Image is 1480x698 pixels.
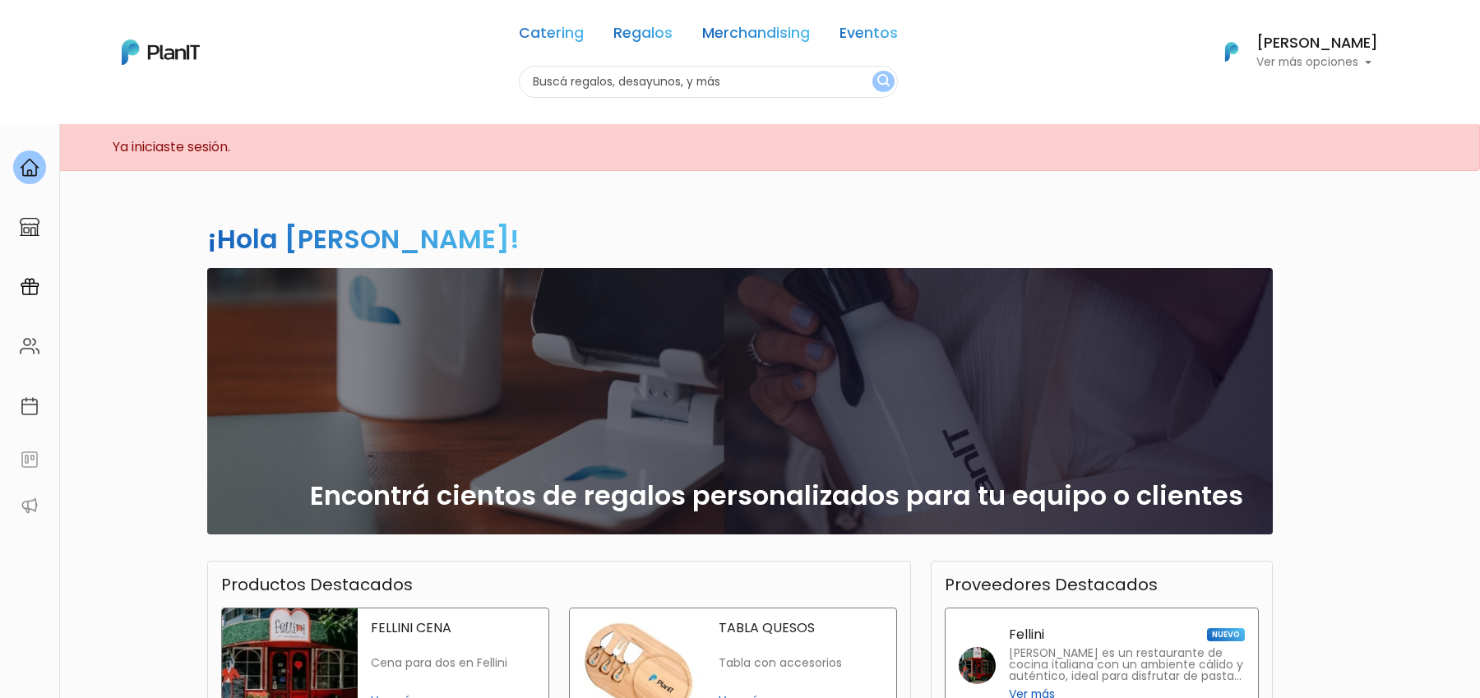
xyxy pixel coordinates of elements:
img: home-e721727adea9d79c4d83392d1f703f7f8bce08238fde08b1acbfd93340b81755.svg [20,158,39,178]
h2: ¡Hola [PERSON_NAME]! [207,220,520,257]
h2: Encontrá cientos de regalos personalizados para tu equipo o clientes [310,480,1243,511]
h3: Productos Destacados [221,575,413,594]
img: campaigns-02234683943229c281be62815700db0a1741e53638e28bf9629b52c665b00959.svg [20,277,39,297]
img: PlanIt Logo [122,39,200,65]
img: PlanIt Logo [1214,34,1250,70]
p: Fellini [1009,628,1044,641]
p: FELLINI CENA [371,622,535,635]
button: PlanIt Logo [PERSON_NAME] Ver más opciones [1204,30,1378,73]
h3: Proveedores Destacados [945,575,1158,594]
span: NUEVO [1207,628,1245,641]
img: feedback-78b5a0c8f98aac82b08bfc38622c3050aee476f2c9584af64705fc4e61158814.svg [20,450,39,469]
a: Merchandising [702,26,810,46]
p: TABLA QUESOS [719,622,883,635]
p: [PERSON_NAME] es un restaurante de cocina italiana con un ambiente cálido y auténtico, ideal para... [1009,648,1245,682]
a: Catering [519,26,584,46]
img: marketplace-4ceaa7011d94191e9ded77b95e3339b90024bf715f7c57f8cf31f2d8c509eaba.svg [20,217,39,237]
h6: [PERSON_NAME] [1256,36,1378,51]
p: Cena para dos en Fellini [371,656,535,670]
p: Ver más opciones [1256,57,1378,68]
img: partners-52edf745621dab592f3b2c58e3bca9d71375a7ef29c3b500c9f145b62cc070d4.svg [20,496,39,515]
img: search_button-432b6d5273f82d61273b3651a40e1bd1b912527efae98b1b7a1b2c0702e16a8d.svg [877,74,890,90]
img: fellini [959,647,996,684]
img: calendar-87d922413cdce8b2cf7b7f5f62616a5cf9e4887200fb71536465627b3292af00.svg [20,396,39,416]
input: Buscá regalos, desayunos, y más [519,66,898,98]
a: Regalos [613,26,673,46]
img: people-662611757002400ad9ed0e3c099ab2801c6687ba6c219adb57efc949bc21e19d.svg [20,336,39,356]
p: Tabla con accesorios [719,656,883,670]
a: Eventos [839,26,898,46]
